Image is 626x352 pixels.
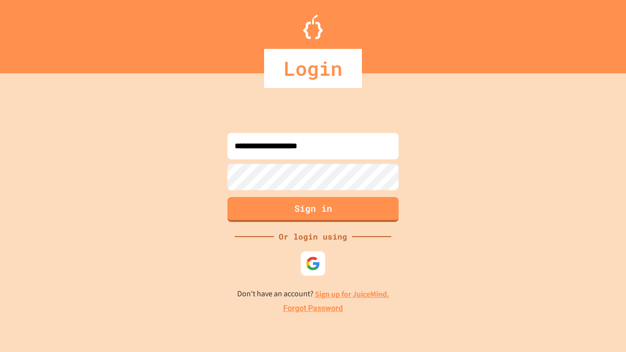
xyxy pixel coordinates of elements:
button: Sign in [227,197,399,222]
div: Or login using [274,231,352,242]
img: google-icon.svg [306,256,320,271]
div: Login [264,49,362,88]
p: Don't have an account? [237,288,389,300]
a: Sign up for JuiceMind. [315,289,389,299]
img: Logo.svg [303,15,323,39]
a: Forgot Password [283,303,343,314]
